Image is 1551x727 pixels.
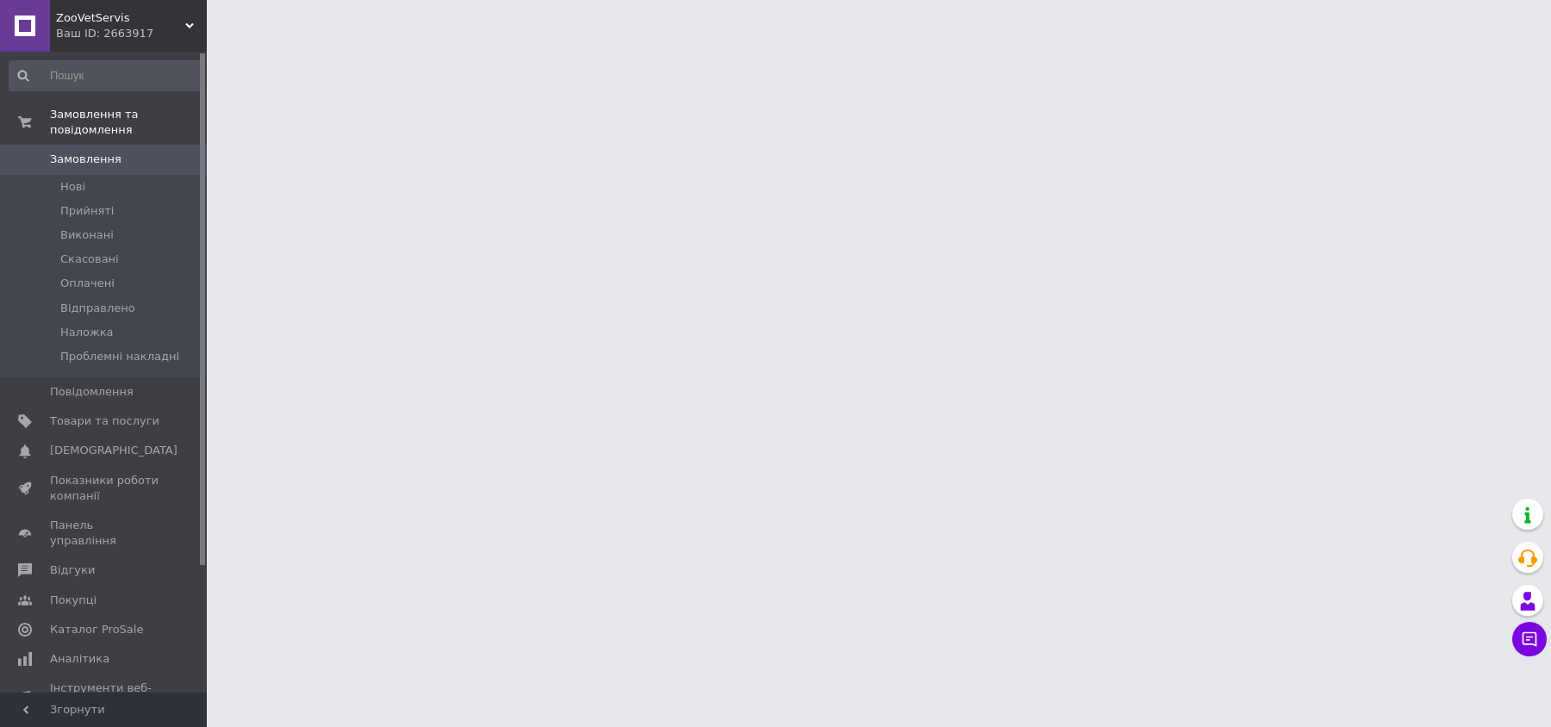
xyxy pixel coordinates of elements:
input: Пошук [9,60,203,91]
span: Наложка [60,325,114,340]
span: Панель управління [50,518,159,549]
span: Прийняті [60,203,114,219]
span: Повідомлення [50,384,134,400]
span: Відправлено [60,301,135,316]
span: Товари та послуги [50,413,159,429]
span: Інструменти веб-майстра та SEO [50,680,159,711]
span: Покупці [50,593,97,608]
span: Каталог ProSale [50,622,143,637]
span: Замовлення та повідомлення [50,107,207,138]
span: Скасовані [60,252,119,267]
span: Аналітика [50,651,109,667]
div: Ваш ID: 2663917 [56,26,207,41]
span: Оплачені [60,276,115,291]
span: ZooVetServis [56,10,185,26]
span: Відгуки [50,562,95,578]
button: Чат з покупцем [1512,622,1547,656]
span: Нові [60,179,85,195]
span: Проблемні накладні [60,349,179,364]
span: Виконані [60,227,114,243]
span: Показники роботи компанії [50,473,159,504]
span: [DEMOGRAPHIC_DATA] [50,443,178,458]
span: Замовлення [50,152,121,167]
